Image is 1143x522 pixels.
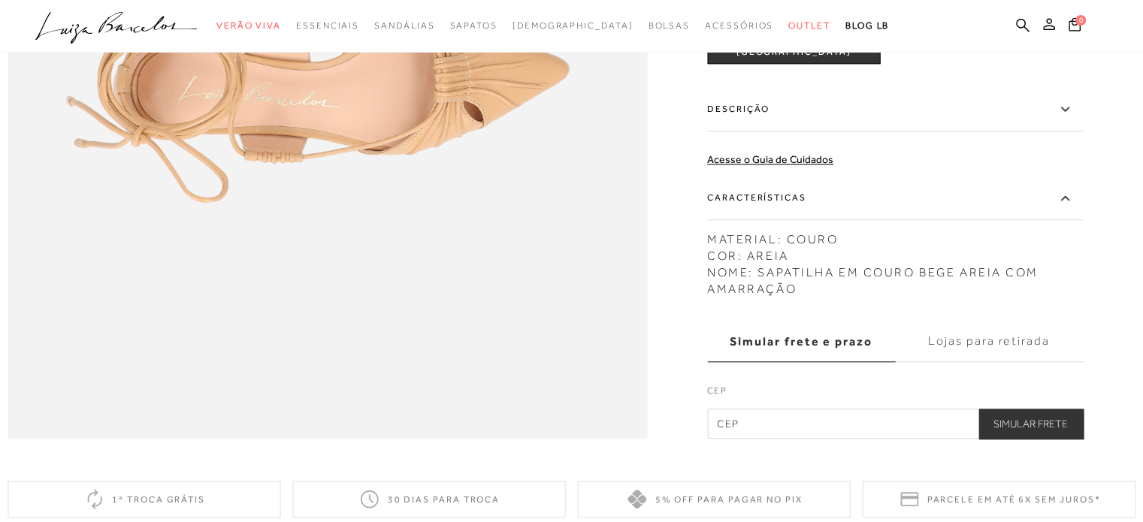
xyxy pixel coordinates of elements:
[296,20,359,31] span: Essenciais
[374,20,434,31] span: Sandálias
[648,20,690,31] span: Bolsas
[449,20,497,31] span: Sapatos
[1075,15,1086,26] span: 0
[845,12,889,40] a: BLOG LB
[707,384,1083,405] label: CEP
[296,12,359,40] a: categoryNavScreenReaderText
[1064,17,1085,37] button: 0
[707,409,1083,439] input: CEP
[216,12,281,40] a: categoryNavScreenReaderText
[895,321,1083,362] label: Lojas para retirada
[707,153,833,165] a: Acesse o Guia de Cuidados
[707,88,1083,131] label: Descrição
[788,12,830,40] a: categoryNavScreenReaderText
[216,20,281,31] span: Verão Viva
[705,12,773,40] a: categoryNavScreenReaderText
[513,20,633,31] span: [DEMOGRAPHIC_DATA]
[788,20,830,31] span: Outlet
[707,224,1083,297] div: MATERIAL: COURO COR: AREIA NOME: SAPATILHA EM COURO BEGE AREIA COM AMARRAÇÃO
[292,481,565,517] div: 30 dias para troca
[374,12,434,40] a: categoryNavScreenReaderText
[863,481,1135,517] div: Parcele em até 6x sem juros*
[978,409,1083,439] button: Simular Frete
[578,481,851,517] div: 5% off para pagar no PIX
[707,177,1083,220] label: Características
[513,12,633,40] a: noSubCategoriesText
[8,481,280,517] div: 1ª troca grátis
[648,12,690,40] a: categoryNavScreenReaderText
[705,20,773,31] span: Acessórios
[449,12,497,40] a: categoryNavScreenReaderText
[707,321,895,362] label: Simular frete e prazo
[845,20,889,31] span: BLOG LB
